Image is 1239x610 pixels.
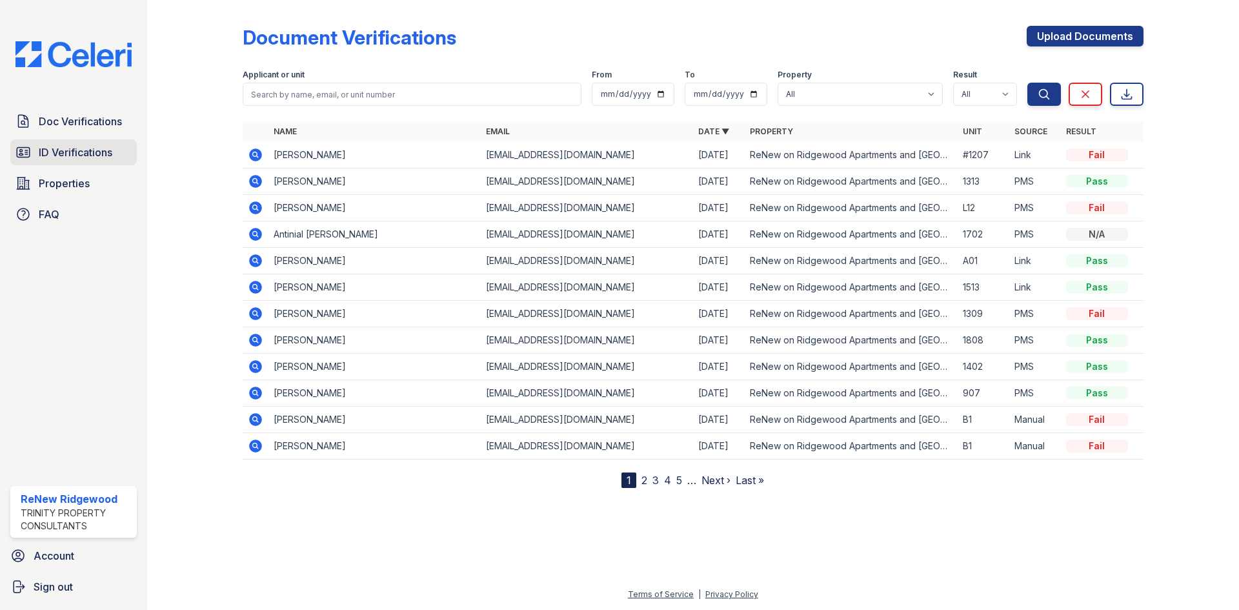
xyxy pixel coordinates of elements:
[628,589,694,599] a: Terms of Service
[1009,433,1061,460] td: Manual
[1009,354,1061,380] td: PMS
[481,168,693,195] td: [EMAIL_ADDRESS][DOMAIN_NAME]
[1066,334,1128,347] div: Pass
[958,274,1009,301] td: 1513
[481,301,693,327] td: [EMAIL_ADDRESS][DOMAIN_NAME]
[1009,168,1061,195] td: PMS
[693,142,745,168] td: [DATE]
[750,127,793,136] a: Property
[958,195,1009,221] td: L12
[1014,127,1047,136] a: Source
[243,26,456,49] div: Document Verifications
[687,473,696,488] span: …
[1066,127,1096,136] a: Result
[39,207,59,222] span: FAQ
[1066,281,1128,294] div: Pass
[268,380,481,407] td: [PERSON_NAME]
[958,380,1009,407] td: 907
[34,548,74,564] span: Account
[745,380,957,407] td: ReNew on Ridgewood Apartments and [GEOGRAPHIC_DATA]
[745,274,957,301] td: ReNew on Ridgewood Apartments and [GEOGRAPHIC_DATA]
[243,70,305,80] label: Applicant or unit
[958,301,1009,327] td: 1309
[243,83,581,106] input: Search by name, email, or unit number
[268,274,481,301] td: [PERSON_NAME]
[5,41,142,67] img: CE_Logo_Blue-a8612792a0a2168367f1c8372b55b34899dd931a85d93a1a3d3e32e68fde9ad4.png
[1066,387,1128,400] div: Pass
[698,127,729,136] a: Date ▼
[1009,248,1061,274] td: Link
[701,474,730,487] a: Next ›
[693,248,745,274] td: [DATE]
[693,301,745,327] td: [DATE]
[1066,228,1128,241] div: N/A
[705,589,758,599] a: Privacy Policy
[10,201,137,227] a: FAQ
[1009,221,1061,248] td: PMS
[958,433,1009,460] td: B1
[641,474,647,487] a: 2
[958,142,1009,168] td: #1207
[486,127,510,136] a: Email
[1009,274,1061,301] td: Link
[745,168,957,195] td: ReNew on Ridgewood Apartments and [GEOGRAPHIC_DATA]
[268,168,481,195] td: [PERSON_NAME]
[958,221,1009,248] td: 1702
[693,274,745,301] td: [DATE]
[1066,148,1128,161] div: Fail
[274,127,297,136] a: Name
[693,433,745,460] td: [DATE]
[693,407,745,433] td: [DATE]
[693,195,745,221] td: [DATE]
[664,474,671,487] a: 4
[268,301,481,327] td: [PERSON_NAME]
[698,589,701,599] div: |
[39,114,122,129] span: Doc Verifications
[268,327,481,354] td: [PERSON_NAME]
[621,473,636,488] div: 1
[481,274,693,301] td: [EMAIL_ADDRESS][DOMAIN_NAME]
[481,380,693,407] td: [EMAIL_ADDRESS][DOMAIN_NAME]
[745,221,957,248] td: ReNew on Ridgewood Apartments and [GEOGRAPHIC_DATA]
[481,354,693,380] td: [EMAIL_ADDRESS][DOMAIN_NAME]
[481,327,693,354] td: [EMAIL_ADDRESS][DOMAIN_NAME]
[1009,407,1061,433] td: Manual
[745,327,957,354] td: ReNew on Ridgewood Apartments and [GEOGRAPHIC_DATA]
[268,221,481,248] td: Antinial [PERSON_NAME]
[1066,440,1128,452] div: Fail
[693,380,745,407] td: [DATE]
[481,433,693,460] td: [EMAIL_ADDRESS][DOMAIN_NAME]
[1009,301,1061,327] td: PMS
[268,433,481,460] td: [PERSON_NAME]
[1066,360,1128,373] div: Pass
[745,407,957,433] td: ReNew on Ridgewood Apartments and [GEOGRAPHIC_DATA]
[693,327,745,354] td: [DATE]
[958,354,1009,380] td: 1402
[953,70,977,80] label: Result
[745,354,957,380] td: ReNew on Ridgewood Apartments and [GEOGRAPHIC_DATA]
[1066,201,1128,214] div: Fail
[481,195,693,221] td: [EMAIL_ADDRESS][DOMAIN_NAME]
[745,142,957,168] td: ReNew on Ridgewood Apartments and [GEOGRAPHIC_DATA]
[39,176,90,191] span: Properties
[481,221,693,248] td: [EMAIL_ADDRESS][DOMAIN_NAME]
[268,407,481,433] td: [PERSON_NAME]
[592,70,612,80] label: From
[5,574,142,600] a: Sign out
[736,474,764,487] a: Last »
[745,301,957,327] td: ReNew on Ridgewood Apartments and [GEOGRAPHIC_DATA]
[693,354,745,380] td: [DATE]
[1009,195,1061,221] td: PMS
[268,248,481,274] td: [PERSON_NAME]
[481,248,693,274] td: [EMAIL_ADDRESS][DOMAIN_NAME]
[5,543,142,569] a: Account
[676,474,682,487] a: 5
[1066,175,1128,188] div: Pass
[268,195,481,221] td: [PERSON_NAME]
[1027,26,1143,46] a: Upload Documents
[34,579,73,595] span: Sign out
[1066,307,1128,320] div: Fail
[481,142,693,168] td: [EMAIL_ADDRESS][DOMAIN_NAME]
[21,491,132,507] div: ReNew Ridgewood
